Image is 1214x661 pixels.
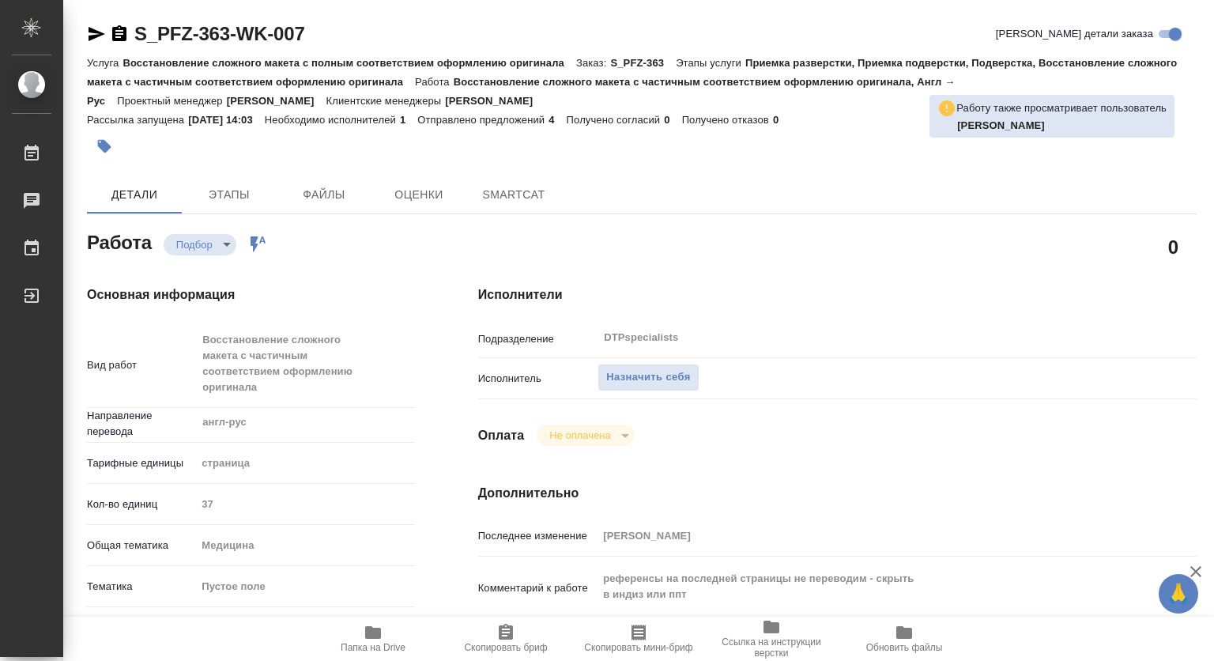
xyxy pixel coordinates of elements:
p: Направление перевода [87,408,196,440]
div: Подбор [164,234,236,255]
h2: 0 [1168,233,1178,260]
p: Последнее изменение [478,528,598,544]
input: Пустое поле [598,524,1137,547]
p: Услуга [87,57,123,69]
button: Назначить себя [598,364,699,391]
div: Подбор [537,425,634,446]
p: 0 [773,114,790,126]
a: S_PFZ-363-WK-007 [134,23,305,44]
span: Папка на Drive [341,642,405,653]
div: страница [196,450,414,477]
span: 🙏 [1165,577,1192,610]
span: Назначить себя [606,368,690,387]
span: Обновить файлы [866,642,943,653]
input: Пустое поле [196,493,414,516]
p: Восстановление сложного макета с полным соответствием оформлению оригинала [123,57,576,69]
p: Комментарий к работе [478,580,598,596]
p: Проектный менеджер [117,95,226,107]
button: Не оплачена [545,429,615,442]
span: Детали [96,185,172,205]
p: 0 [664,114,681,126]
button: Скопировать ссылку для ЯМессенджера [87,25,106,43]
div: Медицина [196,532,414,559]
button: Скопировать ссылку [110,25,129,43]
h4: Оплата [478,426,525,445]
span: Скопировать бриф [464,642,547,653]
button: Обновить файлы [838,617,971,661]
p: Работу также просматривает пользователь [956,100,1167,116]
p: Заказ: [576,57,610,69]
button: Скопировать мини-бриф [572,617,705,661]
p: 1 [400,114,417,126]
p: Исполнитель [478,371,598,387]
p: 4 [549,114,566,126]
p: [DATE] 14:03 [188,114,265,126]
button: Скопировать бриф [439,617,572,661]
h2: Работа [87,227,152,255]
p: Отправлено предложений [417,114,549,126]
p: Заборова Александра [957,118,1167,134]
button: 🙏 [1159,574,1198,614]
span: Этапы [191,185,267,205]
textarea: референсы на последней страницы не переводим - скрыть в индиз или ппт [598,565,1137,608]
span: [PERSON_NAME] детали заказа [996,26,1153,42]
p: Кол-во единиц [87,497,196,512]
p: Необходимо исполнителей [265,114,400,126]
p: Этапы услуги [676,57,745,69]
span: Ссылка на инструкции верстки [714,636,828,659]
b: [PERSON_NAME] [957,119,1045,131]
p: Клиентские менеджеры [326,95,446,107]
p: Получено согласий [567,114,665,126]
div: Пустое поле [202,579,395,595]
span: Файлы [286,185,362,205]
p: Восстановление сложного макета с частичным соответствием оформлению оригинала, Англ → Рус [87,76,955,107]
p: [PERSON_NAME] [445,95,545,107]
span: SmartCat [476,185,552,205]
p: Получено отказов [682,114,773,126]
span: Оценки [381,185,457,205]
button: Ссылка на инструкции верстки [705,617,838,661]
p: Общая тематика [87,538,196,553]
h4: Основная информация [87,285,415,304]
h4: Дополнительно [478,484,1197,503]
p: S_PFZ-363 [610,57,676,69]
p: Работа [415,76,454,88]
span: Скопировать мини-бриф [584,642,692,653]
p: Подразделение [478,331,598,347]
p: Вид работ [87,357,196,373]
button: Подбор [172,238,217,251]
p: Тарифные единицы [87,455,196,471]
p: [PERSON_NAME] [227,95,326,107]
div: Пустое поле [196,573,414,600]
h4: Исполнители [478,285,1197,304]
button: Добавить тэг [87,129,122,164]
p: Рассылка запущена [87,114,188,126]
button: Папка на Drive [307,617,439,661]
p: Тематика [87,579,196,595]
